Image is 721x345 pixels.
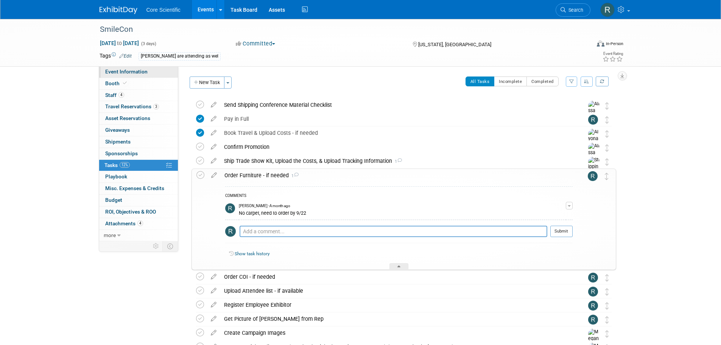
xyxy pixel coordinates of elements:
[146,7,181,13] span: Core Scientific
[233,40,278,48] button: Committed
[116,40,123,46] span: to
[105,150,138,156] span: Sponsorships
[550,226,573,237] button: Submit
[588,301,598,311] img: Rachel Wolff
[556,3,590,17] a: Search
[149,241,163,251] td: Personalize Event Tab Strip
[207,287,220,294] a: edit
[105,139,131,145] span: Shipments
[207,130,220,136] a: edit
[225,192,573,200] div: COMMENTS
[588,115,598,125] img: Rachel Wolff
[99,206,178,218] a: ROI, Objectives & ROO
[153,104,159,109] span: 3
[605,130,609,137] i: Move task
[605,288,609,295] i: Move task
[392,159,402,164] span: 1
[119,53,132,59] a: Edit
[220,284,573,297] div: Upload Attendee list - if available
[588,273,598,283] img: Rachel Wolff
[526,76,559,86] button: Completed
[225,226,236,237] img: Rachel Wolff
[605,302,609,309] i: Move task
[99,113,178,124] a: Asset Reservations
[588,171,598,181] img: Rachel Wolff
[597,41,604,47] img: Format-Inperson.png
[100,52,132,61] td: Tags
[100,40,139,47] span: [DATE] [DATE]
[588,101,600,128] img: Alissa Schlosser
[220,98,573,111] div: Send Shipping Conference Material Checklist
[225,203,235,213] img: Rachel Wolff
[104,162,130,168] span: Tasks
[123,81,127,85] i: Booth reservation complete
[207,329,220,336] a: edit
[546,39,624,51] div: Event Format
[207,101,220,108] a: edit
[605,173,609,180] i: Move task
[105,92,124,98] span: Staff
[588,287,598,297] img: Rachel Wolff
[99,195,178,206] a: Budget
[566,7,583,13] span: Search
[97,23,579,36] div: SmileCon
[105,185,164,191] span: Misc. Expenses & Credits
[220,312,573,325] div: Get Picture of [PERSON_NAME] from Rep
[207,158,220,164] a: edit
[105,127,130,133] span: Giveaways
[220,155,573,167] div: Ship Trade Show Kit, Upload the Costs, & Upload Tracking Information
[137,220,143,226] span: 4
[99,78,178,89] a: Booth
[239,203,290,209] span: [PERSON_NAME] - A month ago
[289,173,299,178] span: 1
[99,90,178,101] a: Staff4
[605,116,609,123] i: Move task
[588,129,600,162] img: Alyona Yurchenko
[220,298,573,311] div: Register Employee Exhibitor
[605,158,609,165] i: Move task
[105,103,159,109] span: Travel Reservations
[105,173,127,180] span: Playbook
[588,157,600,190] img: Shipping Team
[105,115,150,121] span: Asset Reservations
[99,66,178,78] a: Event Information
[207,144,220,150] a: edit
[235,251,269,256] a: Show task history
[239,209,566,216] div: No carpet, need to order by 9/22
[605,102,609,109] i: Move task
[605,274,609,281] i: Move task
[105,69,148,75] span: Event Information
[605,316,609,323] i: Move task
[588,315,598,325] img: Rachel Wolff
[190,76,224,89] button: New Task
[99,218,178,229] a: Attachments4
[600,3,615,17] img: Rachel Wolff
[99,160,178,171] a: Tasks12%
[418,42,491,47] span: [US_STATE], [GEOGRAPHIC_DATA]
[220,326,573,339] div: Create Campaign Images
[605,330,609,337] i: Move task
[105,209,156,215] span: ROI, Objectives & ROO
[221,169,573,182] div: Order Furniture - if needed
[140,41,156,46] span: (3 days)
[603,52,623,56] div: Event Rating
[162,241,178,251] td: Toggle Event Tabs
[605,144,609,151] i: Move task
[100,6,137,14] img: ExhibitDay
[220,270,573,283] div: Order COI - if needed
[220,140,573,153] div: Confirm Promotion
[105,197,122,203] span: Budget
[220,112,573,125] div: Pay in Full
[99,101,178,112] a: Travel Reservations3
[207,315,220,322] a: edit
[99,230,178,241] a: more
[105,220,143,226] span: Attachments
[99,148,178,159] a: Sponsorships
[588,143,600,170] img: Alissa Schlosser
[207,273,220,280] a: edit
[99,171,178,183] a: Playbook
[99,136,178,148] a: Shipments
[207,116,220,122] a: edit
[207,301,220,308] a: edit
[99,183,178,194] a: Misc. Expenses & Credits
